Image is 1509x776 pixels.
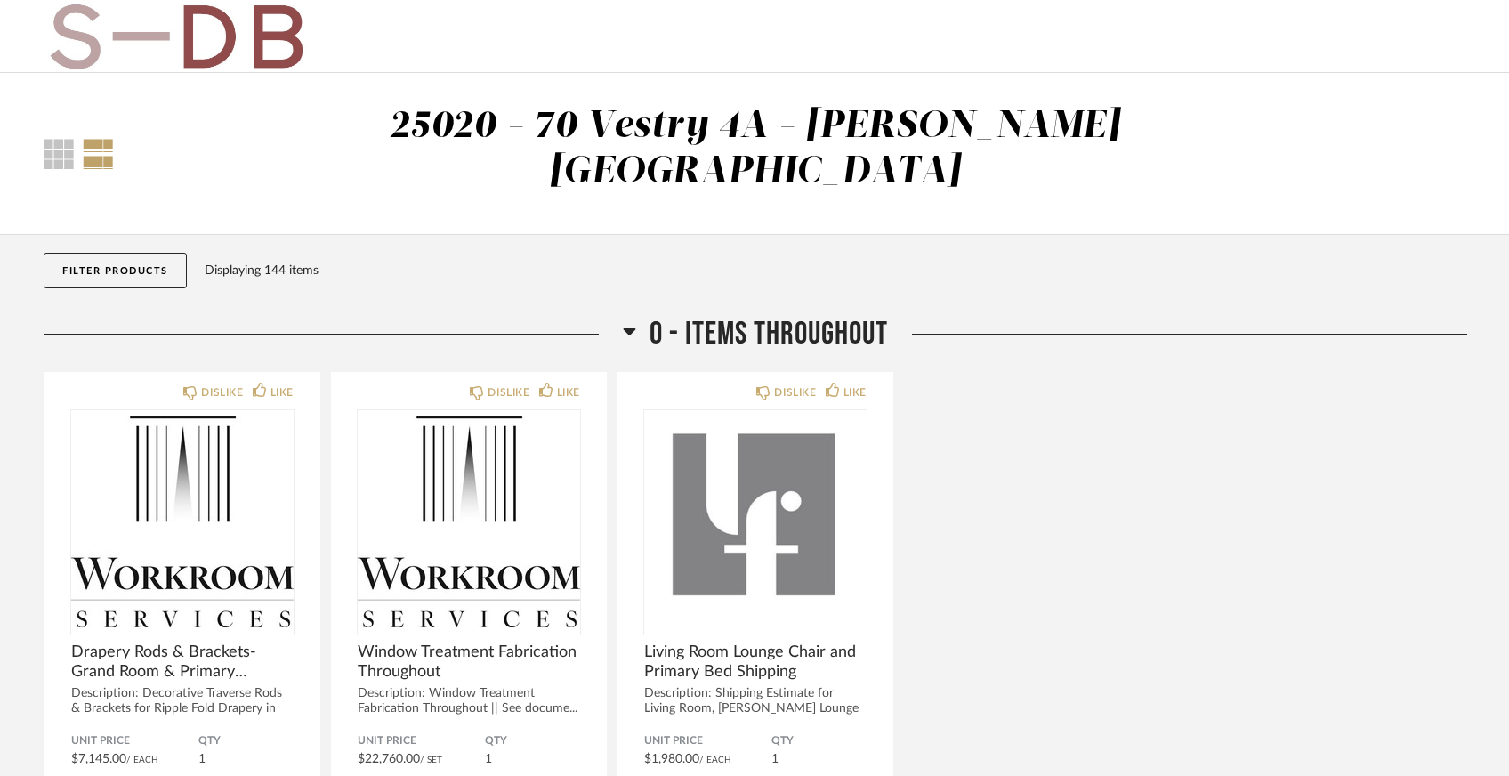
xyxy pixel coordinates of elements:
span: Unit Price [71,734,198,748]
img: undefined [644,410,867,633]
div: DISLIKE [201,384,243,401]
img: undefined [358,410,580,633]
span: QTY [771,734,867,748]
img: undefined [71,410,294,633]
button: Filter Products [44,253,187,288]
span: / Set [420,756,442,764]
span: 0 - Items Throughout [650,315,888,353]
span: $22,760.00 [358,753,420,765]
img: b32ebaae-4786-4be9-8124-206f41a110d9.jpg [44,1,309,72]
span: Living Room Lounge Chair and Primary Bed Shipping [644,643,867,682]
div: LIKE [557,384,580,401]
div: Description: Window Treatment Fabrication Throughout || See docume... [358,686,580,716]
span: Drapery Rods & Brackets- Grand Room & Primary Bedroom [71,643,294,682]
span: / Each [699,756,731,764]
span: / Each [126,756,158,764]
span: $7,145.00 [71,753,126,765]
div: 25020 - 70 Vestry 4A - [PERSON_NAME][GEOGRAPHIC_DATA] [390,108,1120,190]
span: Unit Price [358,734,485,748]
div: Description: Shipping Estimate for Living Room, [PERSON_NAME] Lounge Chairs and Prim... [644,686,867,732]
span: 1 [485,753,492,765]
span: Unit Price [644,734,771,748]
div: DISLIKE [774,384,816,401]
div: Description: Decorative Traverse Rods & Brackets for Ripple Fold Drapery in Gra... [71,686,294,732]
div: Displaying 144 items [205,261,1459,280]
span: $1,980.00 [644,753,699,765]
span: QTY [485,734,580,748]
div: LIKE [270,384,294,401]
div: LIKE [843,384,867,401]
span: 1 [771,753,779,765]
div: DISLIKE [488,384,529,401]
span: QTY [198,734,294,748]
span: 1 [198,753,206,765]
span: Window Treatment Fabrication Throughout [358,643,580,682]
